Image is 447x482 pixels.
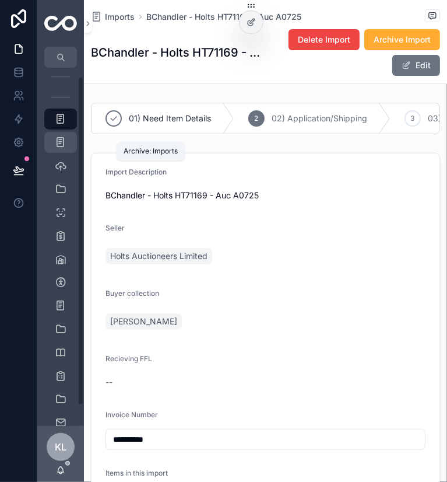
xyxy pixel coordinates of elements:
[105,376,112,388] span: --
[55,440,66,454] span: KL
[146,11,301,23] a: BChandler - Holts HT71169 - Auc A0725
[105,11,135,23] span: Imports
[105,354,152,363] span: Recieving FFL
[392,55,440,76] button: Edit
[44,16,77,31] img: App logo
[105,167,167,176] span: Import Description
[105,313,182,330] a: [PERSON_NAME]
[105,223,125,232] span: Seller
[272,113,367,124] span: 02) Application/Shipping
[105,469,168,477] span: Items in this import
[129,113,211,124] span: 01) Need Item Details
[374,34,431,46] span: Archive Import
[364,29,440,50] button: Archive Import
[105,248,212,264] a: Holts Auctioneers Limited
[110,250,207,262] span: Holts Auctioneers Limited
[91,44,267,61] h1: BChandler - Holts HT71169 - Auc A0725
[105,289,159,298] span: Buyer collection
[298,34,350,46] span: Delete Import
[91,11,135,23] a: Imports
[37,68,84,426] div: scrollable content
[110,316,177,327] span: [PERSON_NAME]
[411,114,415,123] span: 3
[288,29,360,50] button: Delete Import
[105,410,158,419] span: Invoice Number
[255,114,259,123] span: 2
[124,146,178,156] div: Archive: Imports
[105,190,425,201] span: BChandler - Holts HT71169 - Auc A0725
